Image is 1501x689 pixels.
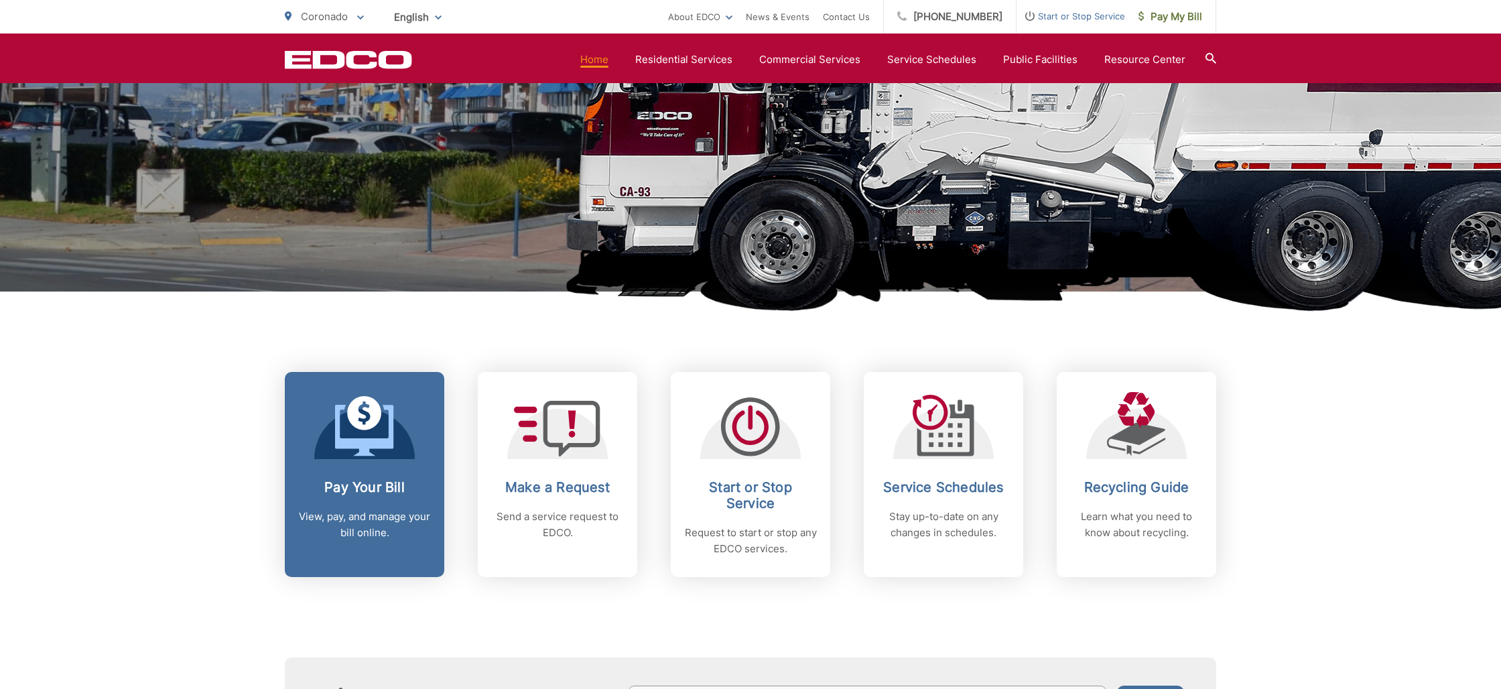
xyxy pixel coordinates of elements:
[384,5,452,29] span: English
[877,479,1010,495] h2: Service Schedules
[877,509,1010,541] p: Stay up-to-date on any changes in schedules.
[684,525,817,557] p: Request to start or stop any EDCO services.
[887,52,976,68] a: Service Schedules
[1003,52,1078,68] a: Public Facilities
[580,52,608,68] a: Home
[1104,52,1185,68] a: Resource Center
[1070,509,1203,541] p: Learn what you need to know about recycling.
[1070,479,1203,495] h2: Recycling Guide
[759,52,860,68] a: Commercial Services
[1138,9,1202,25] span: Pay My Bill
[864,372,1023,577] a: Service Schedules Stay up-to-date on any changes in schedules.
[684,479,817,511] h2: Start or Stop Service
[1057,372,1216,577] a: Recycling Guide Learn what you need to know about recycling.
[491,479,624,495] h2: Make a Request
[478,372,637,577] a: Make a Request Send a service request to EDCO.
[746,9,809,25] a: News & Events
[298,479,431,495] h2: Pay Your Bill
[285,372,444,577] a: Pay Your Bill View, pay, and manage your bill online.
[298,509,431,541] p: View, pay, and manage your bill online.
[285,50,412,69] a: EDCD logo. Return to the homepage.
[823,9,870,25] a: Contact Us
[668,9,732,25] a: About EDCO
[635,52,732,68] a: Residential Services
[491,509,624,541] p: Send a service request to EDCO.
[301,10,348,23] span: Coronado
